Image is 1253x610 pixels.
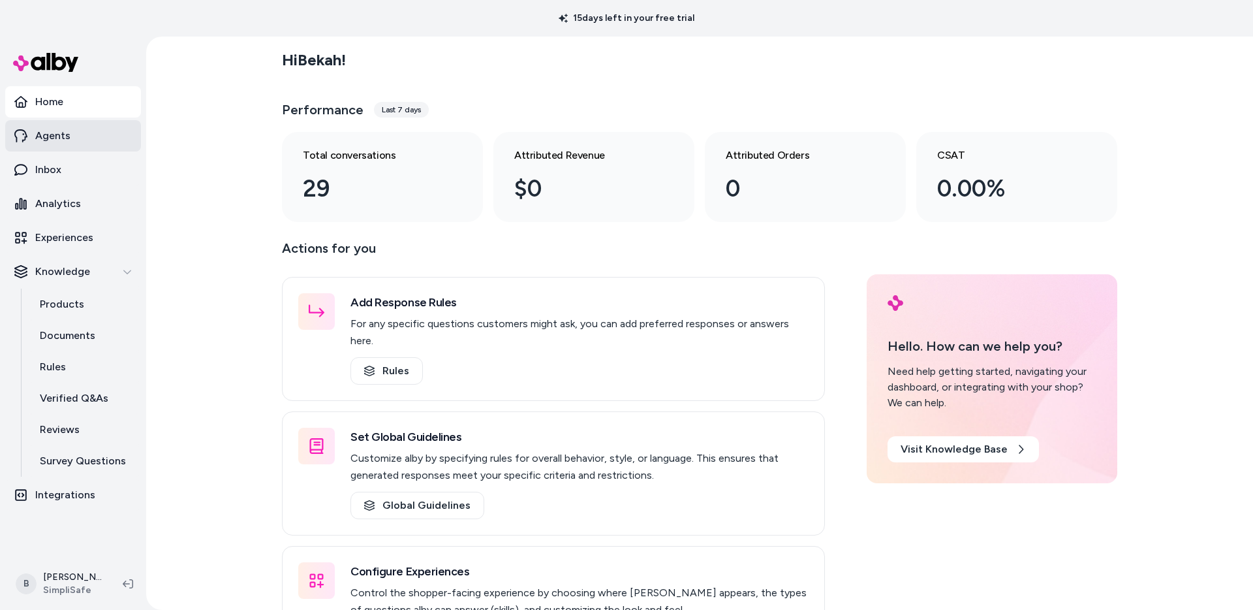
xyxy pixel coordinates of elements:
[282,50,346,70] h2: Hi Bekah !
[888,336,1096,356] p: Hello. How can we help you?
[43,571,102,584] p: [PERSON_NAME]
[27,351,141,383] a: Rules
[937,171,1075,206] div: 0.00%
[40,453,126,469] p: Survey Questions
[5,120,141,152] a: Agents
[916,132,1117,222] a: CSAT 0.00%
[13,53,78,72] img: alby Logo
[5,256,141,287] button: Knowledge
[551,12,702,25] p: 15 days left in your free trial
[43,584,102,597] span: SimpliSafe
[282,101,364,119] h3: Performance
[514,148,653,163] h3: Attributed Revenue
[303,171,441,206] div: 29
[27,383,141,414] a: Verified Q&As
[35,162,61,178] p: Inbox
[27,320,141,351] a: Documents
[5,86,141,118] a: Home
[350,293,809,312] h3: Add Response Rules
[35,264,90,280] p: Knowledge
[35,196,81,212] p: Analytics
[40,328,95,344] p: Documents
[350,450,809,484] p: Customize alby by specifying rules for overall behavior, style, or language. This ensures that ge...
[27,289,141,320] a: Products
[888,436,1039,462] a: Visit Knowledge Base
[40,422,80,438] p: Reviews
[8,563,112,605] button: B[PERSON_NAME]SimpliSafe
[888,364,1096,411] div: Need help getting started, navigating your dashboard, or integrating with your shop? We can help.
[40,359,66,375] p: Rules
[374,102,429,118] div: Last 7 days
[5,188,141,219] a: Analytics
[350,562,809,581] h3: Configure Experiences
[5,222,141,253] a: Experiences
[493,132,694,222] a: Attributed Revenue $0
[282,132,483,222] a: Total conversations 29
[40,297,84,312] p: Products
[303,148,441,163] h3: Total conversations
[282,238,825,269] p: Actions for you
[16,573,37,594] span: B
[350,357,423,385] a: Rules
[726,171,864,206] div: 0
[35,487,95,503] p: Integrations
[27,414,141,445] a: Reviews
[350,315,809,349] p: For any specific questions customers might ask, you can add preferred responses or answers here.
[27,445,141,477] a: Survey Questions
[937,148,1075,163] h3: CSAT
[35,128,70,144] p: Agents
[35,230,93,246] p: Experiences
[5,479,141,511] a: Integrations
[726,148,864,163] h3: Attributed Orders
[705,132,906,222] a: Attributed Orders 0
[5,154,141,185] a: Inbox
[888,295,903,311] img: alby Logo
[350,428,809,446] h3: Set Global Guidelines
[40,391,108,406] p: Verified Q&As
[35,94,63,110] p: Home
[514,171,653,206] div: $0
[350,492,484,519] a: Global Guidelines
